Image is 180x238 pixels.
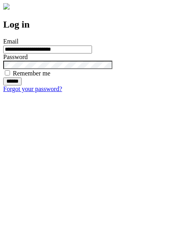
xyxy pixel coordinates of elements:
label: Remember me [13,70,50,77]
a: Forgot your password? [3,85,62,92]
img: logo-4e3dc11c47720685a147b03b5a06dd966a58ff35d612b21f08c02c0306f2b779.png [3,3,10,10]
label: Email [3,38,18,45]
label: Password [3,54,28,60]
h2: Log in [3,19,177,30]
